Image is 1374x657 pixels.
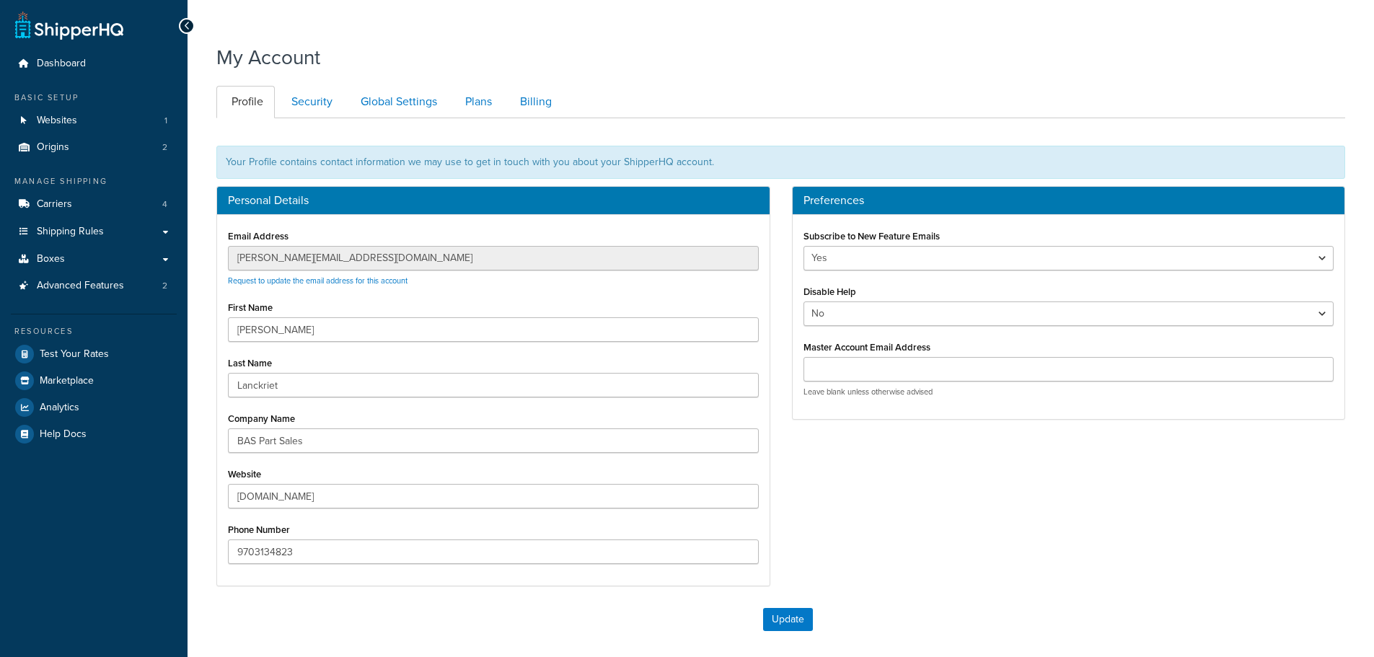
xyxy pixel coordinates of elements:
a: Carriers 4 [11,191,177,218]
label: Phone Number [228,524,290,535]
span: 1 [164,115,167,127]
span: Marketplace [40,375,94,387]
h3: Personal Details [228,194,759,207]
a: Boxes [11,246,177,273]
label: Master Account Email Address [803,342,930,353]
span: 2 [162,280,167,292]
a: Billing [505,86,563,118]
a: Test Your Rates [11,341,177,367]
span: Origins [37,141,69,154]
a: Advanced Features 2 [11,273,177,299]
div: Manage Shipping [11,175,177,188]
a: Help Docs [11,421,177,447]
li: Advanced Features [11,273,177,299]
a: Origins 2 [11,134,177,161]
span: Dashboard [37,58,86,70]
h3: Preferences [803,194,1334,207]
span: Advanced Features [37,280,124,292]
span: Analytics [40,402,79,414]
span: Websites [37,115,77,127]
span: Boxes [37,253,65,265]
a: Security [276,86,344,118]
li: Websites [11,107,177,134]
p: Leave blank unless otherwise advised [803,387,1334,397]
a: Profile [216,86,275,118]
div: Basic Setup [11,92,177,104]
a: Plans [450,86,503,118]
label: First Name [228,302,273,313]
div: Resources [11,325,177,338]
a: Analytics [11,394,177,420]
span: Help Docs [40,428,87,441]
label: Email Address [228,231,289,242]
span: Carriers [37,198,72,211]
a: Marketplace [11,368,177,394]
a: Shipping Rules [11,219,177,245]
label: Subscribe to New Feature Emails [803,231,940,242]
li: Carriers [11,191,177,218]
label: Last Name [228,358,272,369]
div: Your Profile contains contact information we may use to get in touch with you about your ShipperH... [216,146,1345,179]
button: Update [763,608,813,631]
a: Request to update the email address for this account [228,275,408,286]
span: 2 [162,141,167,154]
span: 4 [162,198,167,211]
label: Company Name [228,413,295,424]
a: ShipperHQ Home [15,11,123,40]
h1: My Account [216,43,320,71]
a: Global Settings [345,86,449,118]
a: Dashboard [11,50,177,77]
li: Origins [11,134,177,161]
label: Disable Help [803,286,856,297]
span: Shipping Rules [37,226,104,238]
label: Website [228,469,261,480]
a: Websites 1 [11,107,177,134]
span: Test Your Rates [40,348,109,361]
